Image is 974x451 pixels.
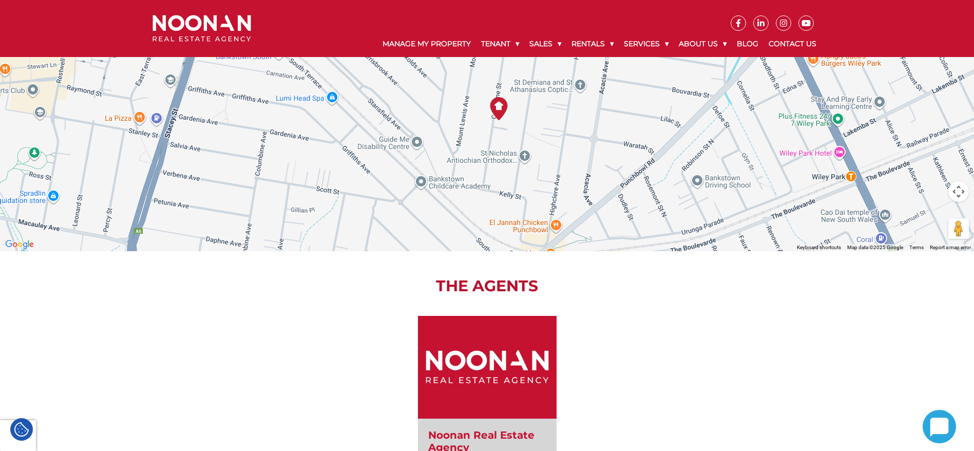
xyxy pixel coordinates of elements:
a: Services [619,31,674,57]
a: Open this area in Google Maps (opens a new window) [3,238,36,251]
h2: The Agents [179,277,795,295]
a: Report a map error [930,245,971,250]
span: Map data ©2025 Google [847,245,903,250]
a: Terms (opens in new tab) [909,245,924,250]
a: Rentals [566,31,619,57]
img: Noonan Real Estate Agency [152,15,251,42]
img: Noonan-Real-Estate-Agency_Red-BG-01-1.png [426,316,549,419]
a: About Us [674,31,732,57]
a: Manage My Property [377,31,476,57]
a: Tenant [476,31,524,57]
a: Blog [732,31,763,57]
button: Keyboard shortcuts [797,244,841,251]
button: Drag Pegman onto the map to open Street View [948,218,969,239]
div: Cookie Settings [10,418,33,441]
button: Map camera controls [948,181,969,202]
img: Google [3,238,36,251]
a: Contact Us [763,31,822,57]
a: Sales [524,31,566,57]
